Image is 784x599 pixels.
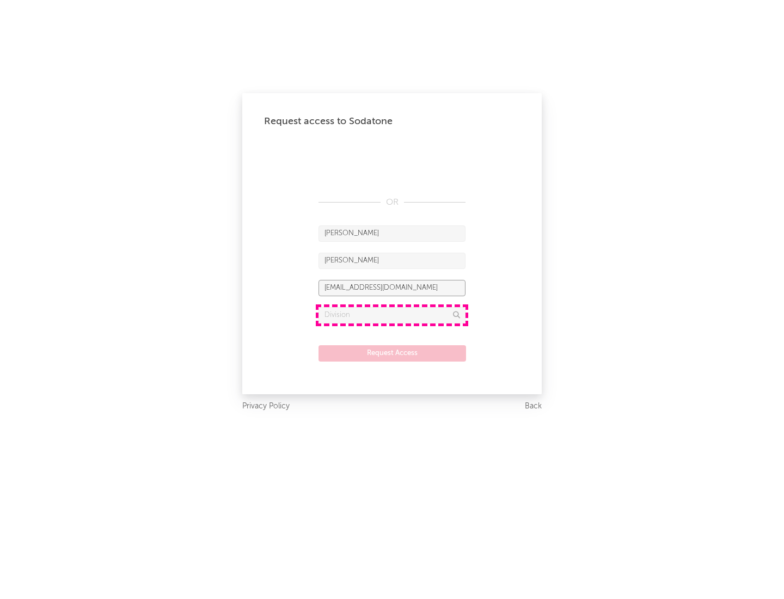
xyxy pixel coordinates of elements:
[318,196,465,209] div: OR
[318,307,465,323] input: Division
[242,400,290,413] a: Privacy Policy
[318,225,465,242] input: First Name
[318,345,466,362] button: Request Access
[318,253,465,269] input: Last Name
[318,280,465,296] input: Email
[264,115,520,128] div: Request access to Sodatone
[525,400,542,413] a: Back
